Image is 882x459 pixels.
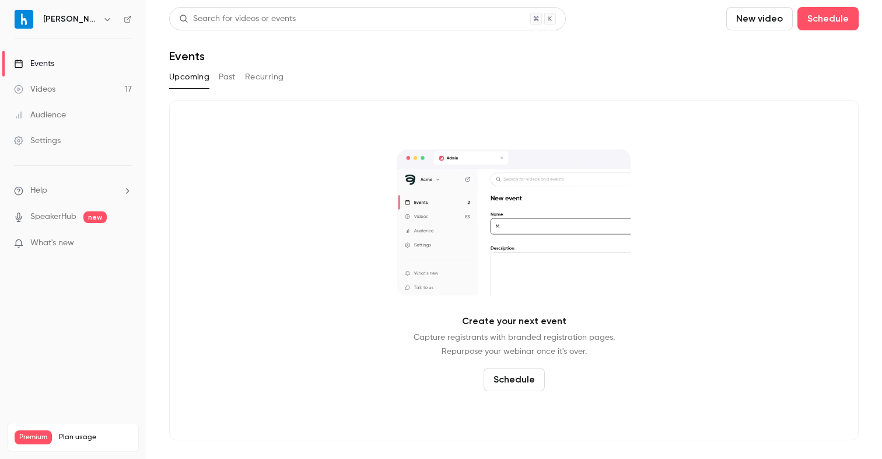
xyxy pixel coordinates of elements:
[462,314,566,328] p: Create your next event
[83,211,107,223] span: new
[14,109,66,121] div: Audience
[59,433,131,442] span: Plan usage
[15,10,33,29] img: Harri
[726,7,793,30] button: New video
[14,185,132,197] li: help-dropdown-opener
[43,13,98,25] h6: [PERSON_NAME]
[30,185,47,197] span: Help
[14,135,61,147] div: Settings
[14,58,54,69] div: Events
[118,238,132,249] iframe: Noticeable Trigger
[169,49,205,63] h1: Events
[30,211,76,223] a: SpeakerHub
[797,7,859,30] button: Schedule
[179,13,296,25] div: Search for videos or events
[14,84,55,95] div: Videos
[15,430,52,444] span: Premium
[245,68,284,86] button: Recurring
[414,331,615,359] p: Capture registrants with branded registration pages. Repurpose your webinar once it's over.
[484,368,545,391] button: Schedule
[30,237,74,249] span: What's new
[169,68,209,86] button: Upcoming
[219,68,236,86] button: Past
